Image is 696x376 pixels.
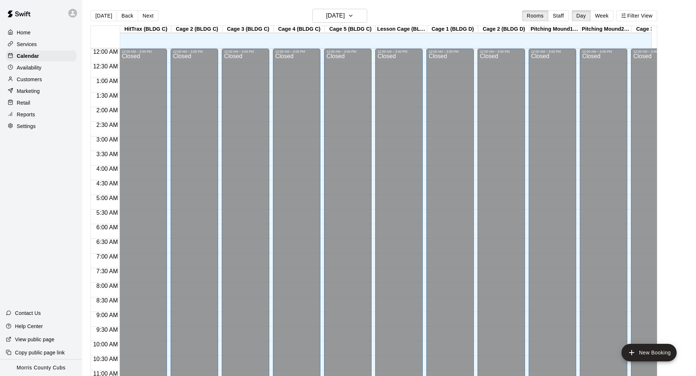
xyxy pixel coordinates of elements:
[312,9,367,23] button: [DATE]
[17,76,42,83] p: Customers
[17,364,66,372] p: Morris County Cubs
[138,10,158,21] button: Next
[6,50,76,61] a: Calendar
[17,64,42,71] p: Availability
[377,50,421,53] div: 12:00 AM – 3:00 PM
[91,49,120,55] span: 12:00 AM
[529,26,581,33] div: Pitching Mound1 (BLDG D)
[95,107,120,113] span: 2:00 AM
[95,93,120,99] span: 1:30 AM
[427,26,478,33] div: Cage 1 (BLDG D)
[17,111,35,118] p: Reports
[95,268,120,274] span: 7:30 AM
[429,50,472,53] div: 12:00 AM – 3:00 PM
[120,26,171,33] div: HitTrax (BLDG C)
[95,283,120,289] span: 8:00 AM
[95,312,120,318] span: 9:00 AM
[95,253,120,260] span: 7:00 AM
[15,323,43,330] p: Help Center
[6,97,76,108] a: Retail
[6,27,76,38] a: Home
[6,121,76,132] a: Settings
[95,210,120,216] span: 5:30 AM
[616,10,657,21] button: Filter View
[548,10,569,21] button: Staff
[376,26,427,33] div: Lesson Cage (BLDG C)
[95,122,120,128] span: 2:30 AM
[224,50,267,53] div: 12:00 AM – 3:00 PM
[95,166,120,172] span: 4:00 AM
[6,109,76,120] a: Reports
[522,10,548,21] button: Rooms
[478,26,529,33] div: Cage 2 (BLDG D)
[95,78,120,84] span: 1:00 AM
[95,297,120,304] span: 8:30 AM
[95,180,120,187] span: 4:30 AM
[223,26,274,33] div: Cage 3 (BLDG C)
[6,39,76,50] a: Services
[171,26,223,33] div: Cage 2 (BLDG C)
[122,50,165,53] div: 12:00 AM – 3:00 PM
[531,50,574,53] div: 12:00 AM – 3:00 PM
[590,10,613,21] button: Week
[117,10,138,21] button: Back
[17,87,40,95] p: Marketing
[274,26,325,33] div: Cage 4 (BLDG C)
[15,309,41,317] p: Contact Us
[95,224,120,230] span: 6:00 AM
[572,10,591,21] button: Day
[582,50,625,53] div: 12:00 AM – 3:00 PM
[95,195,120,201] span: 5:00 AM
[275,50,318,53] div: 12:00 AM – 3:00 PM
[95,327,120,333] span: 9:30 AM
[173,50,216,53] div: 12:00 AM – 3:00 PM
[15,349,65,356] p: Copy public page link
[95,136,120,143] span: 3:00 AM
[17,29,31,36] p: Home
[17,123,36,130] p: Settings
[95,239,120,245] span: 6:30 AM
[17,99,30,106] p: Retail
[325,26,376,33] div: Cage 5 (BLDG C)
[480,50,523,53] div: 12:00 AM – 3:00 PM
[95,151,120,157] span: 3:30 AM
[15,336,54,343] p: View public page
[6,74,76,85] a: Customers
[581,26,632,33] div: Pitching Mound2 (BLDG D)
[633,50,676,53] div: 12:00 AM – 3:00 PM
[6,62,76,73] a: Availability
[91,356,120,362] span: 10:30 AM
[621,344,677,361] button: add
[326,50,369,53] div: 12:00 AM – 3:00 PM
[91,63,120,69] span: 12:30 AM
[91,341,120,347] span: 10:00 AM
[17,41,37,48] p: Services
[17,52,39,60] p: Calendar
[91,10,117,21] button: [DATE]
[632,26,683,33] div: Cage 3 (BLDG D)
[6,86,76,97] a: Marketing
[326,11,345,21] h6: [DATE]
